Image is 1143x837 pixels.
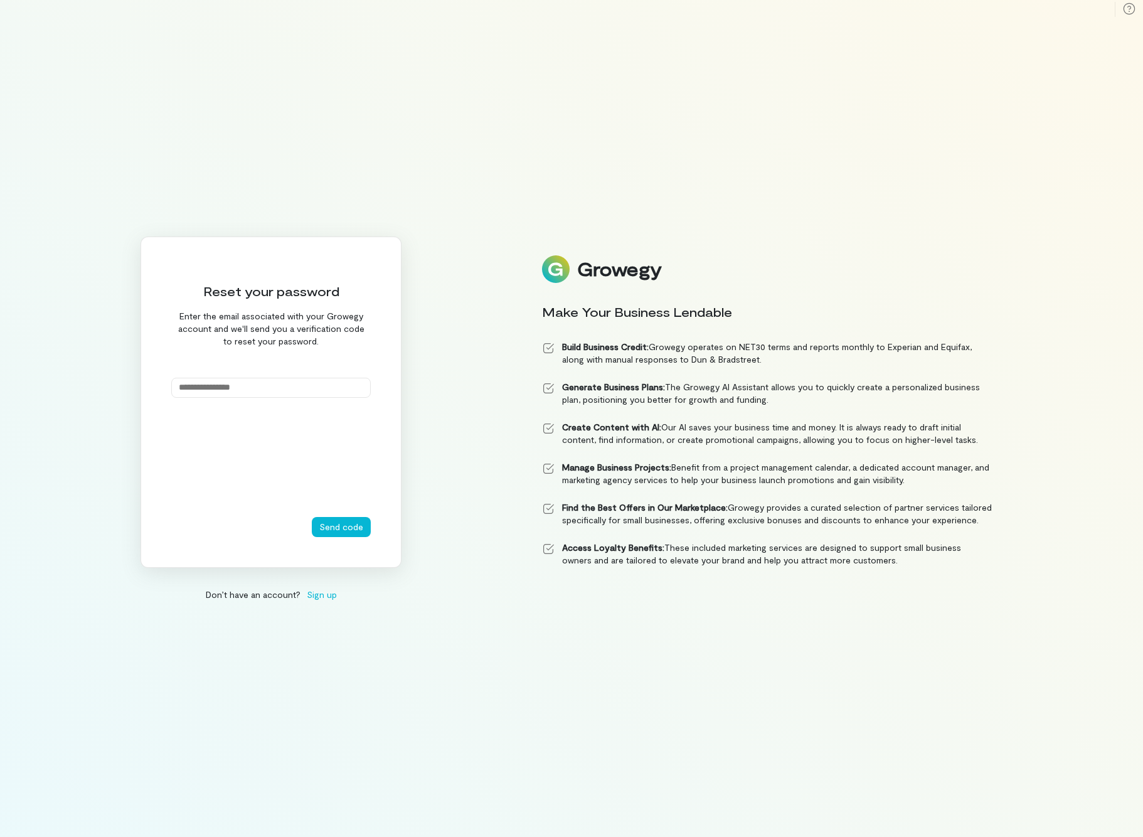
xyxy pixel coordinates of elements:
[542,303,992,321] div: Make Your Business Lendable
[312,517,371,537] button: Send code
[562,422,661,432] strong: Create Content with AI:
[542,381,992,406] li: The Growegy AI Assistant allows you to quickly create a personalized business plan, positioning y...
[562,542,664,553] strong: Access Loyalty Benefits:
[542,341,992,366] li: Growegy operates on NET30 terms and reports monthly to Experian and Equifax, along with manual re...
[562,381,665,392] strong: Generate Business Plans:
[307,588,337,601] span: Sign up
[562,462,671,472] strong: Manage Business Projects:
[542,541,992,567] li: These included marketing services are designed to support small business owners and are tailored ...
[542,461,992,486] li: Benefit from a project management calendar, a dedicated account manager, and marketing agency ser...
[562,341,649,352] strong: Build Business Credit:
[171,282,371,300] div: Reset your password
[542,421,992,446] li: Our AI saves your business time and money. It is always ready to draft initial content, find info...
[562,502,728,513] strong: Find the Best Offers in Our Marketplace:
[141,588,401,601] div: Don’t have an account?
[542,501,992,526] li: Growegy provides a curated selection of partner services tailored specifically for small business...
[171,310,371,348] div: Enter the email associated with your Growegy account and we'll send you a verification code to re...
[577,259,661,280] div: Growegy
[542,255,570,283] img: Logo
